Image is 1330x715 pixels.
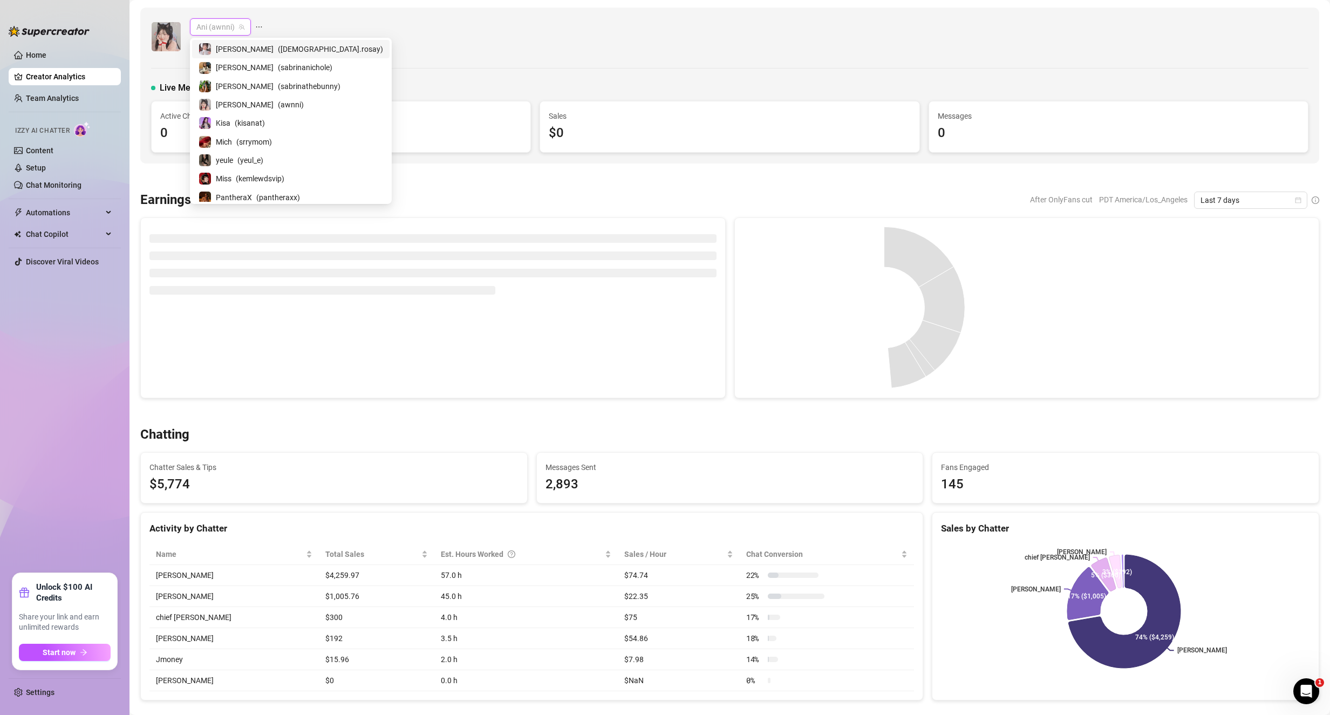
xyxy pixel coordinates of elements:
td: $300 [319,607,434,628]
img: Sabrina [199,62,211,74]
span: Chat Copilot [26,226,103,243]
span: Live Metrics (last hour) [160,81,250,94]
div: Est. Hours Worked [441,548,603,560]
td: Jmoney [149,649,319,670]
button: Start nowarrow-right [19,644,111,661]
span: yeule [216,154,233,166]
span: ellipsis [255,18,263,36]
td: $4,259.97 [319,565,434,586]
span: ( kemlewdsvip ) [236,173,284,185]
td: $192 [319,628,434,649]
span: Sales [549,110,910,122]
span: 14 % [746,653,763,665]
img: Ani [199,99,211,111]
span: Total Sales [325,548,419,560]
img: logo-BBDzfeDw.svg [9,26,90,37]
span: 22 % [746,569,763,581]
span: Sales / Hour [624,548,725,560]
div: $0 [549,123,910,144]
td: $15.96 [319,649,434,670]
div: 0 [938,123,1299,144]
span: thunderbolt [14,208,23,217]
th: Sales / Hour [618,544,740,565]
a: Discover Viral Videos [26,257,99,266]
span: ( yeul_e ) [237,154,263,166]
div: Sales by Chatter [941,521,1310,536]
span: Kisa [216,117,230,129]
span: Chat Conversion [746,548,899,560]
img: Ani [152,22,181,51]
span: Last 7 days [1201,192,1301,208]
td: 4.0 h [434,607,618,628]
td: $1,005.76 [319,586,434,607]
img: AI Chatter [74,121,91,137]
span: Active Chatters [160,110,522,122]
img: Rosie [199,43,211,55]
td: [PERSON_NAME] [149,628,319,649]
td: [PERSON_NAME] [149,586,319,607]
span: ( kisanat ) [235,117,265,129]
span: Ani (awnni) [196,19,244,35]
span: $5,774 [149,474,519,495]
img: Kisa [199,117,211,129]
span: Izzy AI Chatter [15,126,70,136]
td: 2.0 h [434,649,618,670]
span: ( awnni ) [278,99,304,111]
span: Fans Engaged [941,461,1310,473]
span: Messages [938,110,1299,122]
div: 2,893 [545,474,915,495]
span: [PERSON_NAME] [216,62,274,73]
span: [PERSON_NAME] [216,43,274,55]
span: ( sabrinanichole ) [278,62,332,73]
th: Name [149,544,319,565]
a: Team Analytics [26,94,79,103]
div: 0 [160,123,522,144]
a: Creator Analytics [26,68,112,85]
text: [PERSON_NAME] [1011,585,1061,593]
a: Chat Monitoring [26,181,81,189]
text: [PERSON_NAME] [1177,646,1227,654]
h3: Earnings [140,192,191,209]
img: yeule [199,154,211,166]
strong: Unlock $100 AI Credits [36,582,111,603]
span: Mich [216,136,232,148]
div: Activity by Chatter [149,521,914,536]
td: $75 [618,607,740,628]
span: 17 % [746,611,763,623]
td: 3.5 h [434,628,618,649]
td: 0.0 h [434,670,618,691]
span: 1 [1315,678,1324,687]
span: [PERSON_NAME] [216,99,274,111]
span: ( pantheraxx ) [256,192,300,203]
td: 45.0 h [434,586,618,607]
td: [PERSON_NAME] [149,670,319,691]
td: $74.74 [618,565,740,586]
td: $NaN [618,670,740,691]
span: 25 % [746,590,763,602]
span: Automations [26,204,103,221]
span: Start now [43,648,76,657]
span: Messages Sent [545,461,915,473]
span: [PERSON_NAME] [216,80,274,92]
h3: Chatting [140,426,189,444]
td: $7.98 [618,649,740,670]
span: question-circle [508,548,515,560]
span: 18 % [746,632,763,644]
span: ( sabrinathebunny ) [278,80,340,92]
td: chief [PERSON_NAME] [149,607,319,628]
iframe: Intercom live chat [1293,678,1319,704]
td: $54.86 [618,628,740,649]
td: 57.0 h [434,565,618,586]
text: chief [PERSON_NAME] [1025,554,1090,561]
td: [PERSON_NAME] [149,565,319,586]
img: Mich [199,136,211,148]
span: PDT America/Los_Angeles [1099,192,1188,208]
span: team [238,24,245,30]
text: [PERSON_NAME] [1057,548,1107,556]
img: Sabrina [199,80,211,92]
th: Total Sales [319,544,434,565]
span: ( [DEMOGRAPHIC_DATA].rosay ) [278,43,383,55]
span: Name [156,548,304,560]
span: After OnlyFans cut [1030,192,1093,208]
td: $0 [319,670,434,691]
